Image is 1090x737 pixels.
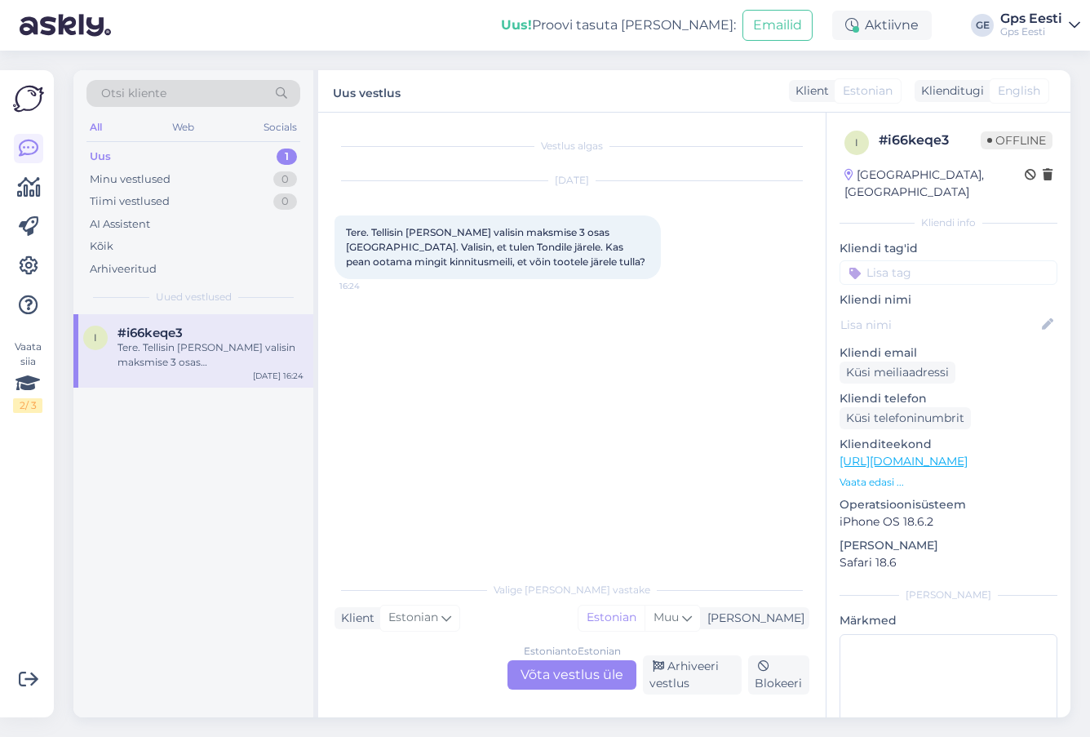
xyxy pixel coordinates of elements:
[388,609,438,627] span: Estonian
[277,149,297,165] div: 1
[840,362,955,384] div: Küsi meiliaadressi
[13,398,42,413] div: 2 / 3
[501,16,736,35] div: Proovi tasuta [PERSON_NAME]:
[844,166,1025,201] div: [GEOGRAPHIC_DATA], [GEOGRAPHIC_DATA]
[117,340,304,370] div: Tere. Tellisin [PERSON_NAME] valisin maksmise 3 osas [GEOGRAPHIC_DATA]. Valisin, et tulen Tondile...
[840,588,1057,602] div: [PERSON_NAME]
[789,82,829,100] div: Klient
[101,85,166,102] span: Otsi kliente
[339,280,401,292] span: 16:24
[253,370,304,382] div: [DATE] 16:24
[840,454,968,468] a: [URL][DOMAIN_NAME]
[981,131,1052,149] span: Offline
[843,82,893,100] span: Estonian
[840,215,1057,230] div: Kliendi info
[94,331,97,344] span: i
[855,136,858,149] span: i
[335,139,809,153] div: Vestlus algas
[840,390,1057,407] p: Kliendi telefon
[971,14,994,37] div: GE
[832,11,932,40] div: Aktiivne
[335,173,809,188] div: [DATE]
[998,82,1040,100] span: English
[90,149,111,165] div: Uus
[840,513,1057,531] p: iPhone OS 18.6.2
[654,610,679,624] span: Muu
[335,610,374,627] div: Klient
[840,260,1057,285] input: Lisa tag
[169,117,197,138] div: Web
[840,316,1039,334] input: Lisa nimi
[501,17,532,33] b: Uus!
[840,436,1057,453] p: Klienditeekond
[915,82,984,100] div: Klienditugi
[333,80,401,102] label: Uus vestlus
[346,226,645,268] span: Tere. Tellisin [PERSON_NAME] valisin maksmise 3 osas [GEOGRAPHIC_DATA]. Valisin, et tulen Tondile...
[156,290,232,304] span: Uued vestlused
[335,583,809,597] div: Valige [PERSON_NAME] vastake
[273,193,297,210] div: 0
[840,291,1057,309] p: Kliendi nimi
[840,475,1057,490] p: Vaata edasi ...
[1000,12,1062,25] div: Gps Eesti
[840,554,1057,571] p: Safari 18.6
[90,216,150,233] div: AI Assistent
[86,117,105,138] div: All
[524,644,621,659] div: Estonian to Estonian
[90,171,171,188] div: Minu vestlused
[643,655,742,695] div: Arhiveeri vestlus
[260,117,300,138] div: Socials
[701,610,804,627] div: [PERSON_NAME]
[879,131,981,150] div: # i66keqe3
[578,606,645,630] div: Estonian
[840,407,971,429] div: Küsi telefoninumbrit
[742,10,813,41] button: Emailid
[840,240,1057,257] p: Kliendi tag'id
[273,171,297,188] div: 0
[840,612,1057,629] p: Märkmed
[13,83,44,114] img: Askly Logo
[90,261,157,277] div: Arhiveeritud
[840,537,1057,554] p: [PERSON_NAME]
[840,496,1057,513] p: Operatsioonisüsteem
[117,326,183,340] span: #i66keqe3
[840,344,1057,362] p: Kliendi email
[507,660,636,690] div: Võta vestlus üle
[90,238,113,255] div: Kõik
[1000,25,1062,38] div: Gps Eesti
[13,340,42,413] div: Vaata siia
[1000,12,1080,38] a: Gps EestiGps Eesti
[748,655,809,695] div: Blokeeri
[90,193,170,210] div: Tiimi vestlused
